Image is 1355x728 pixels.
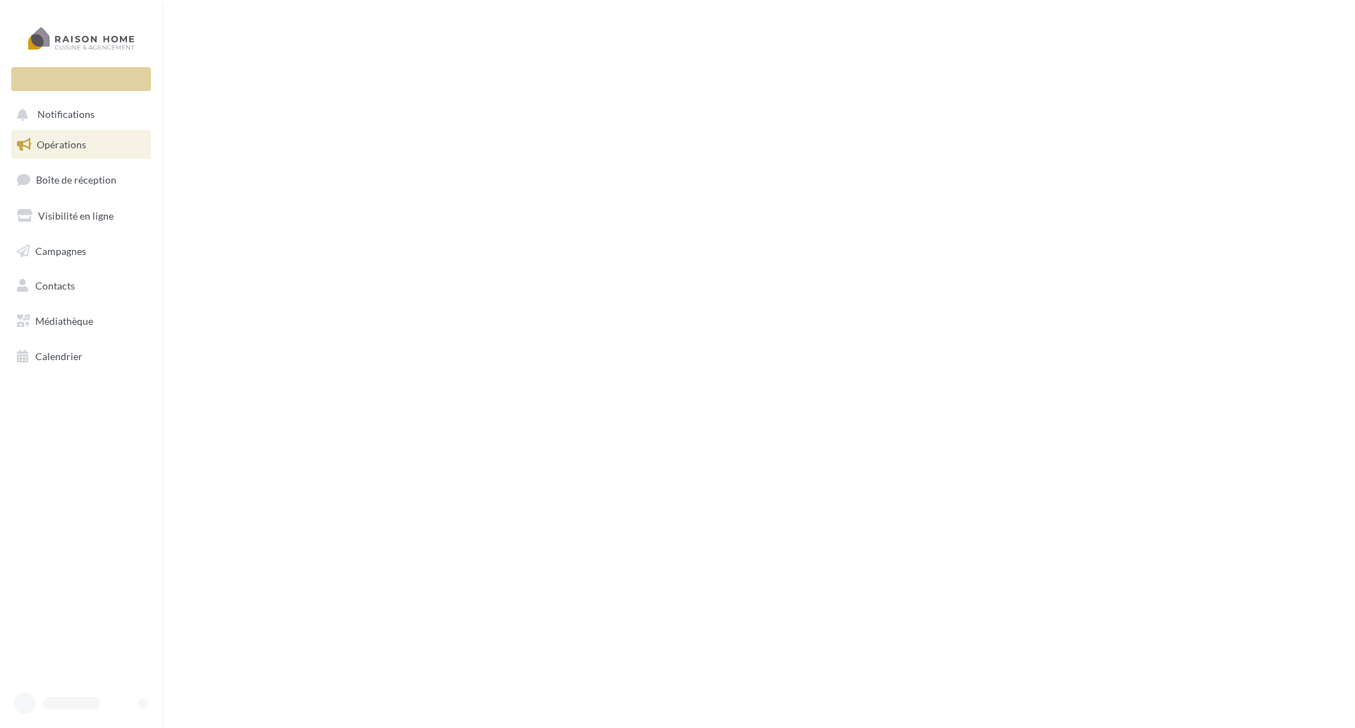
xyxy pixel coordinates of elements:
a: Opérations [8,130,154,160]
a: Contacts [8,271,154,301]
span: Boîte de réception [36,174,116,186]
span: Visibilité en ligne [38,210,114,222]
a: Visibilité en ligne [8,201,154,231]
span: Campagnes [35,244,86,256]
a: Médiathèque [8,306,154,336]
div: Nouvelle campagne [11,67,151,91]
span: Contacts [35,280,75,292]
a: Boîte de réception [8,165,154,195]
a: Campagnes [8,237,154,266]
span: Notifications [37,109,95,121]
span: Opérations [37,138,86,150]
span: Calendrier [35,350,83,362]
span: Médiathèque [35,315,93,327]
a: Calendrier [8,342,154,371]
